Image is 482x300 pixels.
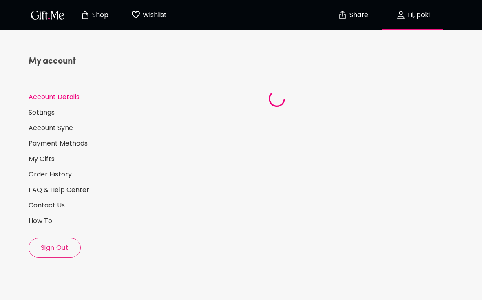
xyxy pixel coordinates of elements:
[29,216,130,225] a: How To
[29,55,130,68] h4: My account
[72,2,117,28] button: Store page
[29,243,80,252] span: Sign Out
[338,10,347,20] img: secure
[29,170,130,179] a: Order History
[29,9,66,21] img: GiftMe Logo
[29,238,81,258] button: Sign Out
[29,139,130,148] a: Payment Methods
[406,12,430,19] p: Hi, poki
[29,154,130,163] a: My Gifts
[29,201,130,210] a: Contact Us
[338,1,367,29] button: Share
[372,2,453,28] button: Hi, poki
[90,12,108,19] p: Shop
[29,10,67,20] button: GiftMe Logo
[29,124,130,132] a: Account Sync
[347,12,368,19] p: Share
[29,108,130,117] a: Settings
[29,185,130,194] a: FAQ & Help Center
[141,10,167,20] p: Wishlist
[29,93,130,101] a: Account Details
[126,2,171,28] button: Wishlist page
